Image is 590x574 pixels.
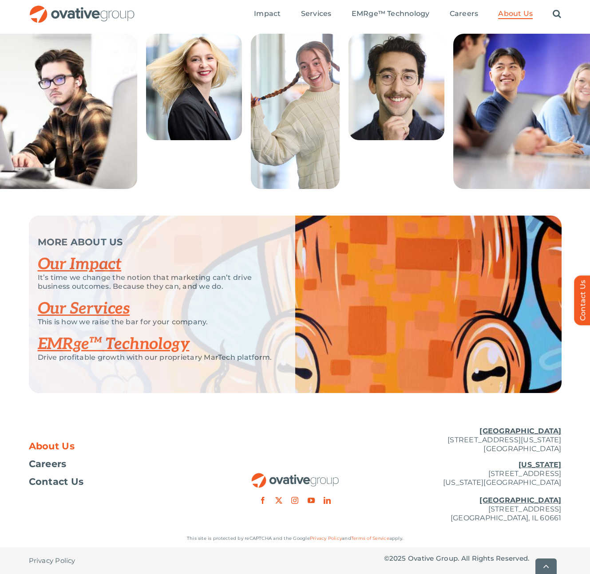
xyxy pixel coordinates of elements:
span: Impact [254,9,281,18]
a: youtube [308,497,315,504]
a: About Us [29,442,206,451]
span: About Us [498,9,533,18]
u: [GEOGRAPHIC_DATA] [479,496,561,504]
a: Our Services [38,299,130,318]
p: This is how we raise the bar for your company. [38,318,273,326]
span: EMRge™ Technology [352,9,430,18]
a: Contact Us [29,477,206,486]
a: About Us [498,9,533,19]
a: Careers [29,460,206,468]
a: OG_Full_horizontal_RGB [29,4,135,13]
p: [STREET_ADDRESS][US_STATE] [GEOGRAPHIC_DATA] [384,427,562,453]
img: About Us – Bottom Collage 7 [146,34,242,140]
span: Contact Us [29,477,84,486]
img: About Us – Bottom Collage 9 [348,34,444,140]
p: It’s time we change the notion that marketing can’t drive business outcomes. Because they can, an... [38,273,273,291]
a: Privacy Policy [29,547,75,574]
p: Drive profitable growth with our proprietary MarTech platform. [38,353,273,362]
a: Privacy Policy [310,535,342,541]
nav: Footer Menu [29,442,206,486]
p: MORE ABOUT US [38,238,273,247]
img: About Us – Bottom Collage 8 [251,34,340,189]
a: facebook [259,497,266,504]
p: © Ovative Group. All Rights Reserved. [384,554,562,563]
a: linkedin [324,497,331,504]
span: Careers [450,9,479,18]
a: instagram [291,497,298,504]
a: twitter [275,497,282,504]
span: Services [301,9,332,18]
nav: Footer - Privacy Policy [29,547,206,574]
a: EMRge™ Technology [38,334,190,354]
a: OG_Full_horizontal_RGB [251,472,340,480]
p: This site is protected by reCAPTCHA and the Google and apply. [29,534,562,543]
span: About Us [29,442,75,451]
a: EMRge™ Technology [352,9,430,19]
a: Search [553,9,561,19]
span: Careers [29,460,67,468]
a: Impact [254,9,281,19]
p: [STREET_ADDRESS] [US_STATE][GEOGRAPHIC_DATA] [STREET_ADDRESS] [GEOGRAPHIC_DATA], IL 60661 [384,460,562,523]
u: [US_STATE] [519,460,561,469]
span: Privacy Policy [29,556,75,565]
a: Services [301,9,332,19]
u: [GEOGRAPHIC_DATA] [479,427,561,435]
a: Our Impact [38,255,122,274]
span: 2025 [389,554,406,562]
a: Careers [450,9,479,19]
a: Terms of Service [351,535,389,541]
